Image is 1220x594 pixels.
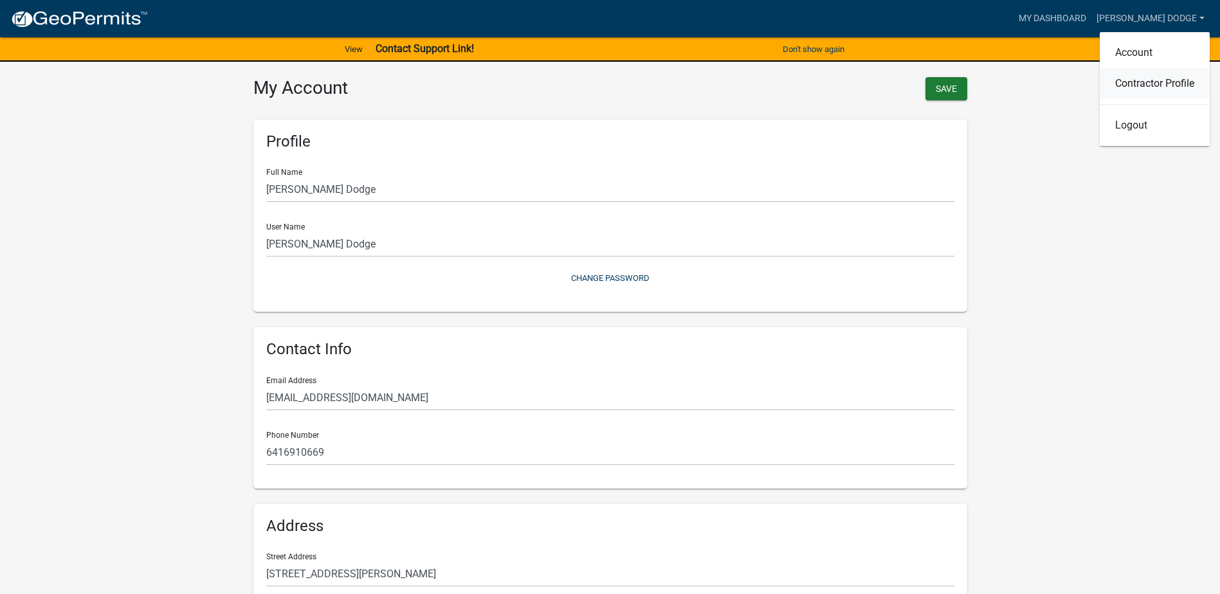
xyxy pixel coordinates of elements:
[778,39,850,60] button: Don't show again
[1014,6,1091,31] a: My Dashboard
[266,517,954,535] h6: Address
[253,77,601,99] h3: My Account
[340,39,368,60] a: View
[1100,37,1210,68] a: Account
[266,132,954,151] h6: Profile
[1100,68,1210,99] a: Contractor Profile
[266,267,954,289] button: Change Password
[1091,6,1210,31] a: [PERSON_NAME] Dodge
[1100,32,1210,146] div: [PERSON_NAME] Dodge
[1100,110,1210,141] a: Logout
[266,340,954,359] h6: Contact Info
[925,77,967,100] button: Save
[376,42,474,55] strong: Contact Support Link!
